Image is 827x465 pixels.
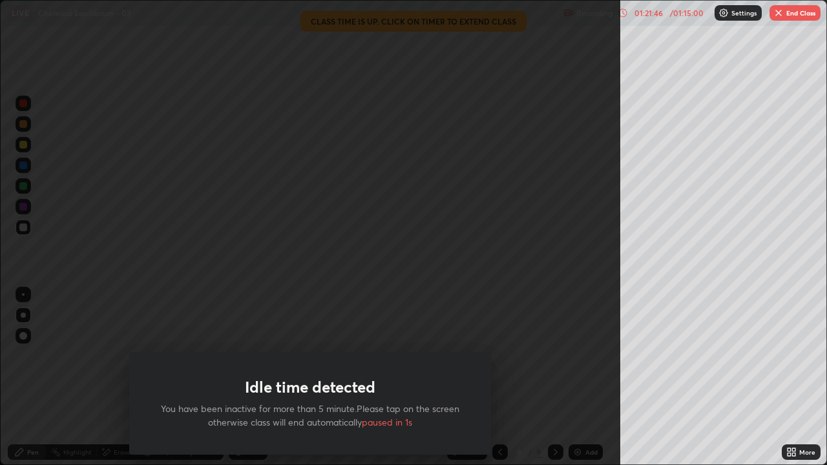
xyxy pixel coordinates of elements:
h1: Idle time detected [245,378,375,397]
p: Settings [731,10,757,16]
div: / 01:15:00 [667,9,707,17]
span: paused in 1s [362,416,412,428]
img: class-settings-icons [718,8,729,18]
button: End Class [769,5,821,21]
div: 01:21:46 [631,9,667,17]
p: You have been inactive for more than 5 minute.Please tap on the screen otherwise class will end a... [160,402,460,429]
div: More [799,449,815,455]
img: end-class-cross [773,8,784,18]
